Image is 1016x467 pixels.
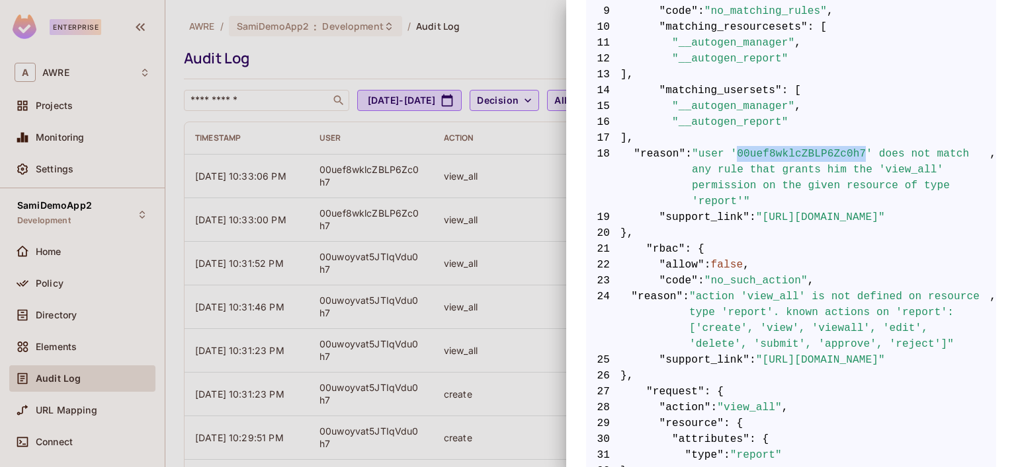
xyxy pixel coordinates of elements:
[782,400,788,415] span: ,
[704,257,711,273] span: :
[659,19,808,35] span: "matching_resourcesets"
[749,431,769,447] span: : {
[586,384,620,400] span: 27
[749,209,756,225] span: :
[659,352,750,368] span: "support_link"
[586,447,620,463] span: 31
[586,209,620,225] span: 19
[586,241,620,257] span: 21
[827,3,833,19] span: ,
[586,130,996,146] span: ],
[711,257,743,273] span: false
[743,257,749,273] span: ,
[659,257,704,273] span: "allow"
[704,3,827,19] span: "no_matching_rules"
[724,415,743,431] span: : {
[586,289,620,352] span: 24
[698,3,704,19] span: :
[586,225,996,241] span: },
[683,289,689,352] span: :
[808,273,814,289] span: ,
[704,273,808,289] span: "no_such_action"
[586,368,996,384] span: },
[794,98,801,114] span: ,
[586,83,620,98] span: 14
[672,51,788,67] span: "__autogen_report"
[586,368,620,384] span: 26
[749,352,756,368] span: :
[704,384,724,400] span: : {
[659,3,698,19] span: "code"
[586,273,620,289] span: 23
[586,3,620,19] span: 9
[586,400,620,415] span: 28
[586,67,996,83] span: ],
[586,431,620,447] span: 30
[646,384,704,400] span: "request"
[730,447,782,463] span: "report"
[990,146,996,209] span: ,
[990,289,996,352] span: ,
[756,209,885,225] span: "[URL][DOMAIN_NAME]"
[692,146,990,209] span: "user '00uef8wklcZBLP6Zc0h7' does not match any rule that grants him the 'view_all' permission on...
[659,209,750,225] span: "support_link"
[646,241,685,257] span: "rbac"
[659,83,782,98] span: "matching_usersets"
[586,130,620,146] span: 17
[659,415,724,431] span: "resource"
[672,35,794,51] span: "__autogen_manager"
[586,257,620,273] span: 22
[586,67,620,83] span: 13
[782,83,801,98] span: : [
[672,114,788,130] span: "__autogen_report"
[659,273,698,289] span: "code"
[586,114,620,130] span: 16
[711,400,718,415] span: :
[586,98,620,114] span: 15
[717,400,782,415] span: "view_all"
[634,146,685,209] span: "reason"
[631,289,683,352] span: "reason"
[724,447,730,463] span: :
[685,146,692,209] span: :
[794,35,801,51] span: ,
[586,415,620,431] span: 29
[586,225,620,241] span: 20
[659,400,711,415] span: "action"
[685,447,724,463] span: "type"
[685,241,704,257] span: : {
[689,289,990,352] span: "action 'view_all' is not defined on resource type 'report'. known actions on 'report': ['create'...
[672,98,794,114] span: "__autogen_manager"
[756,352,885,368] span: "[URL][DOMAIN_NAME]"
[672,431,749,447] span: "attributes"
[586,51,620,67] span: 12
[586,352,620,368] span: 25
[586,35,620,51] span: 11
[586,146,620,209] span: 18
[698,273,704,289] span: :
[808,19,827,35] span: : [
[586,19,620,35] span: 10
